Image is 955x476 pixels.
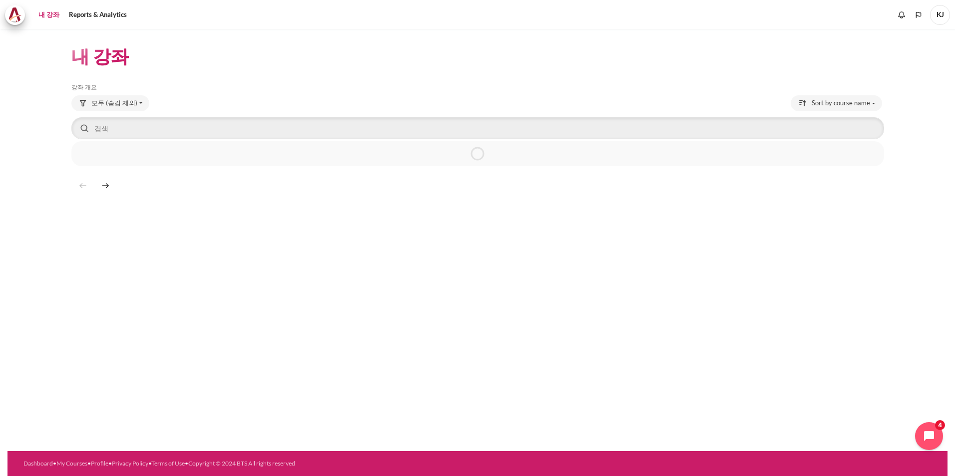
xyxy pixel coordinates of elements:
a: Dashboard [23,460,53,467]
button: Languages [911,7,926,22]
h5: 강좌 개요 [71,83,884,91]
a: Reports & Analytics [65,5,130,25]
a: 현재 페이지, 페이지 1 [94,176,116,195]
a: My Courses [56,460,87,467]
a: 내 강좌 [35,5,63,25]
span: Sort by course name [812,98,870,108]
input: 검색 [71,117,884,139]
img: Architeck [8,7,22,22]
a: Privacy Policy [112,460,148,467]
a: Profile [91,460,108,467]
a: 사용자 메뉴 [930,5,950,25]
a: Copyright © 2024 BTS All rights reserved [188,460,295,467]
li: 현재 페이지, 페이지 1 [71,176,94,195]
h1: 내 강좌 [71,44,129,68]
a: Architeck Architeck [5,5,30,25]
a: Terms of Use [151,460,185,467]
button: Grouping drop-down menu [71,95,149,111]
section: 내용 [7,29,948,218]
button: Sorting drop-down menu [791,95,882,111]
div: • • • • • [23,459,533,468]
nav: 페이지 네비게이션 [71,168,116,203]
div: Course overview controls [71,95,884,141]
span: KJ [930,5,950,25]
div: Show notification window with no new notifications [894,7,909,22]
span: 모두 (숨김 제외) [91,98,137,108]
